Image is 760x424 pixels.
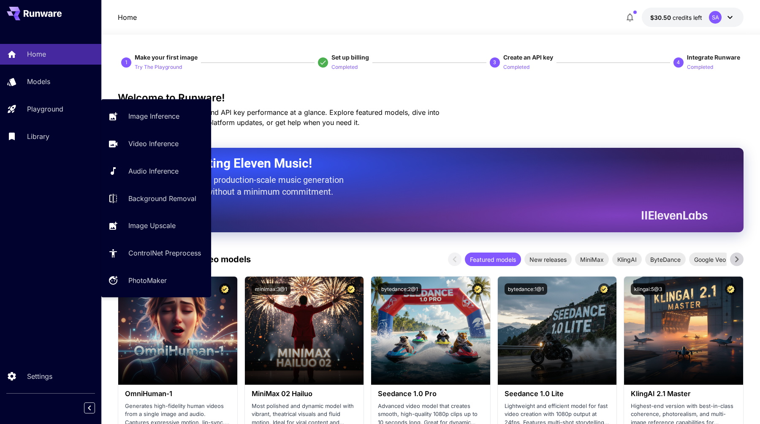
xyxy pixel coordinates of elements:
button: Certified Model – Vetted for best performance and includes a commercial license. [219,283,231,295]
p: Completed [331,63,358,71]
span: Check out your usage stats and API key performance at a glance. Explore featured models, dive int... [118,108,440,127]
button: minimax:3@1 [252,283,290,295]
img: alt [498,277,617,385]
h3: Seedance 1.0 Pro [378,390,483,398]
h3: Seedance 1.0 Lite [505,390,610,398]
span: Google Veo [689,255,731,264]
button: Certified Model – Vetted for best performance and includes a commercial license. [345,283,357,295]
div: SA [709,11,722,24]
a: Image Inference [101,106,211,127]
span: Featured models [465,255,521,264]
button: bytedance:2@1 [378,283,421,295]
p: ControlNet Preprocess [128,248,201,258]
h2: Now Supporting Eleven Music! [139,155,701,171]
a: Video Inference [101,133,211,154]
img: alt [118,277,237,385]
nav: breadcrumb [118,12,137,22]
p: 4 [677,59,680,66]
p: Settings [27,371,52,381]
button: klingai:5@3 [631,283,665,295]
p: Models [27,76,50,87]
h3: MiniMax 02 Hailuo [252,390,357,398]
span: Create an API key [503,54,553,61]
span: KlingAI [612,255,642,264]
button: Certified Model – Vetted for best performance and includes a commercial license. [472,283,483,295]
p: Video Inference [128,139,179,149]
span: $30.50 [650,14,673,21]
span: Integrate Runware [687,54,740,61]
h3: OmniHuman‑1 [125,390,231,398]
span: MiniMax [575,255,609,264]
p: Home [27,49,46,59]
p: Try The Playground [135,63,182,71]
img: alt [371,277,490,385]
h3: Welcome to Runware! [118,92,744,104]
p: Library [27,131,49,141]
p: Background Removal [128,193,196,204]
p: Completed [687,63,713,71]
p: Image Inference [128,111,179,121]
a: PhotoMaker [101,270,211,291]
div: Collapse sidebar [90,400,101,416]
button: Certified Model – Vetted for best performance and includes a commercial license. [725,283,736,295]
p: Playground [27,104,63,114]
span: New releases [524,255,572,264]
a: Audio Inference [101,161,211,182]
p: The only way to get production-scale music generation from Eleven Labs without a minimum commitment. [139,174,350,198]
button: Collapse sidebar [84,402,95,413]
span: Set up billing [331,54,369,61]
p: Home [118,12,137,22]
img: alt [245,277,364,385]
button: bytedance:1@1 [505,283,547,295]
span: credits left [673,14,702,21]
h3: KlingAI 2.1 Master [631,390,736,398]
p: Completed [503,63,529,71]
a: ControlNet Preprocess [101,243,211,264]
span: ByteDance [645,255,686,264]
p: 1 [125,59,128,66]
a: Image Upscale [101,215,211,236]
div: $30.50318 [650,13,702,22]
p: Image Upscale [128,220,176,231]
button: $30.50318 [642,8,744,27]
p: Audio Inference [128,166,179,176]
p: PhotoMaker [128,275,167,285]
p: 3 [493,59,496,66]
a: Background Removal [101,188,211,209]
span: Make your first image [135,54,198,61]
button: Certified Model – Vetted for best performance and includes a commercial license. [598,283,610,295]
img: alt [624,277,743,385]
